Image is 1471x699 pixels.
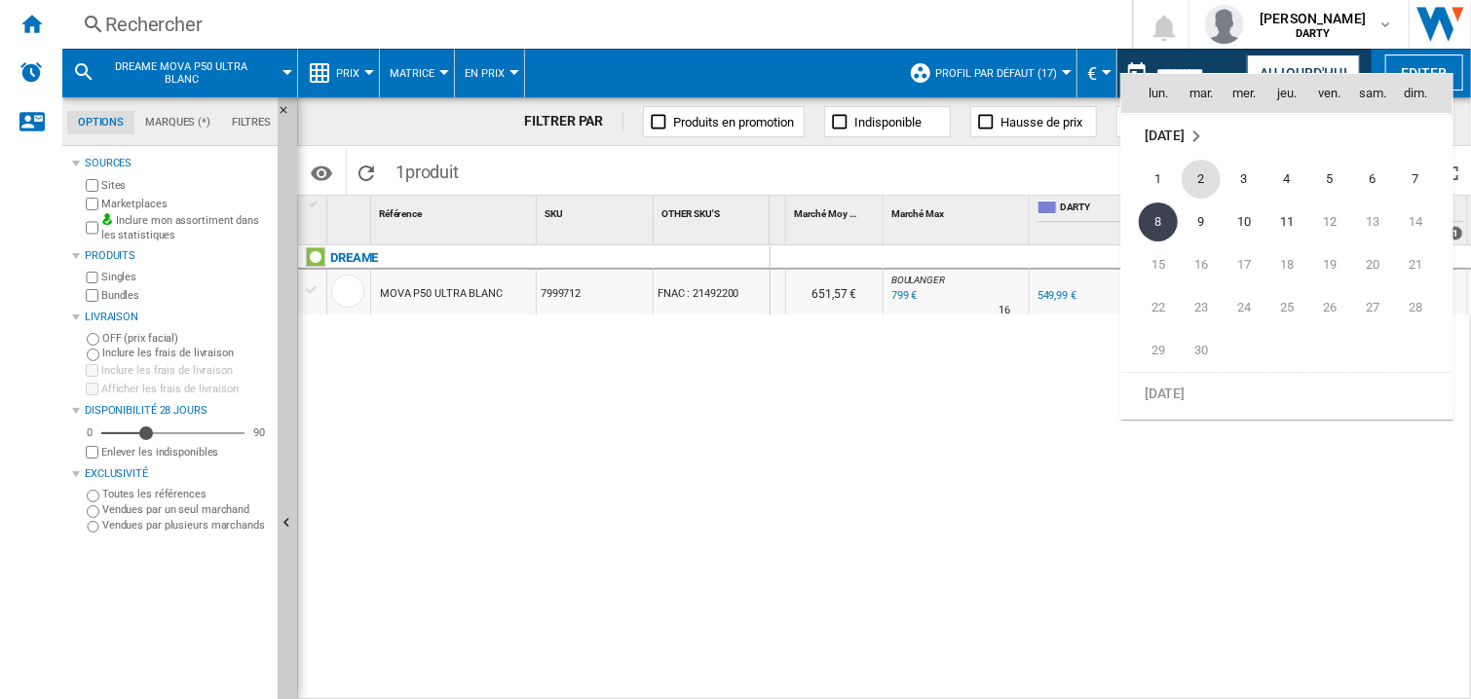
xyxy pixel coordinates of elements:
[1180,329,1223,373] td: Tuesday September 30 2025
[1121,329,1180,373] td: Monday September 29 2025
[1351,243,1394,286] td: Saturday September 20 2025
[1265,158,1308,201] td: Thursday September 4 2025
[1180,74,1223,113] th: mar.
[1353,160,1392,199] span: 6
[1121,201,1180,243] td: Monday September 8 2025
[1121,286,1180,329] td: Monday September 22 2025
[1223,74,1265,113] th: mer.
[1139,202,1178,241] span: 8
[1121,115,1452,159] td: September 2025
[1182,160,1221,199] span: 2
[1121,74,1452,418] md-calendar: Calendar
[1225,202,1264,241] span: 10
[1308,74,1351,113] th: ven.
[1396,160,1435,199] span: 7
[1267,160,1306,199] span: 4
[1180,201,1223,243] td: Tuesday September 9 2025
[1121,74,1180,113] th: lun.
[1310,160,1349,199] span: 5
[1351,158,1394,201] td: Saturday September 6 2025
[1121,286,1452,329] tr: Week 4
[1180,243,1223,286] td: Tuesday September 16 2025
[1223,286,1265,329] td: Wednesday September 24 2025
[1121,373,1452,417] tr: Week undefined
[1121,115,1452,159] tr: Week undefined
[1223,158,1265,201] td: Wednesday September 3 2025
[1121,243,1180,286] td: Monday September 15 2025
[1394,201,1452,243] td: Sunday September 14 2025
[1182,202,1221,241] span: 9
[1225,160,1264,199] span: 3
[1351,286,1394,329] td: Saturday September 27 2025
[1394,74,1452,113] th: dim.
[1121,158,1452,201] tr: Week 1
[1265,286,1308,329] td: Thursday September 25 2025
[1265,74,1308,113] th: jeu.
[1139,160,1178,199] span: 1
[1394,286,1452,329] td: Sunday September 28 2025
[1308,201,1351,243] td: Friday September 12 2025
[1121,329,1452,373] tr: Week 5
[1180,158,1223,201] td: Tuesday September 2 2025
[1121,201,1452,243] tr: Week 2
[1223,243,1265,286] td: Wednesday September 17 2025
[1223,201,1265,243] td: Wednesday September 10 2025
[1308,243,1351,286] td: Friday September 19 2025
[1394,243,1452,286] td: Sunday September 21 2025
[1180,286,1223,329] td: Tuesday September 23 2025
[1265,243,1308,286] td: Thursday September 18 2025
[1351,201,1394,243] td: Saturday September 13 2025
[1351,74,1394,113] th: sam.
[1121,158,1180,201] td: Monday September 1 2025
[1267,202,1306,241] span: 11
[1145,386,1185,402] span: [DATE]
[1121,243,1452,286] tr: Week 3
[1394,158,1452,201] td: Sunday September 7 2025
[1265,201,1308,243] td: Thursday September 11 2025
[1308,286,1351,329] td: Friday September 26 2025
[1145,129,1185,144] span: [DATE]
[1308,158,1351,201] td: Friday September 5 2025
